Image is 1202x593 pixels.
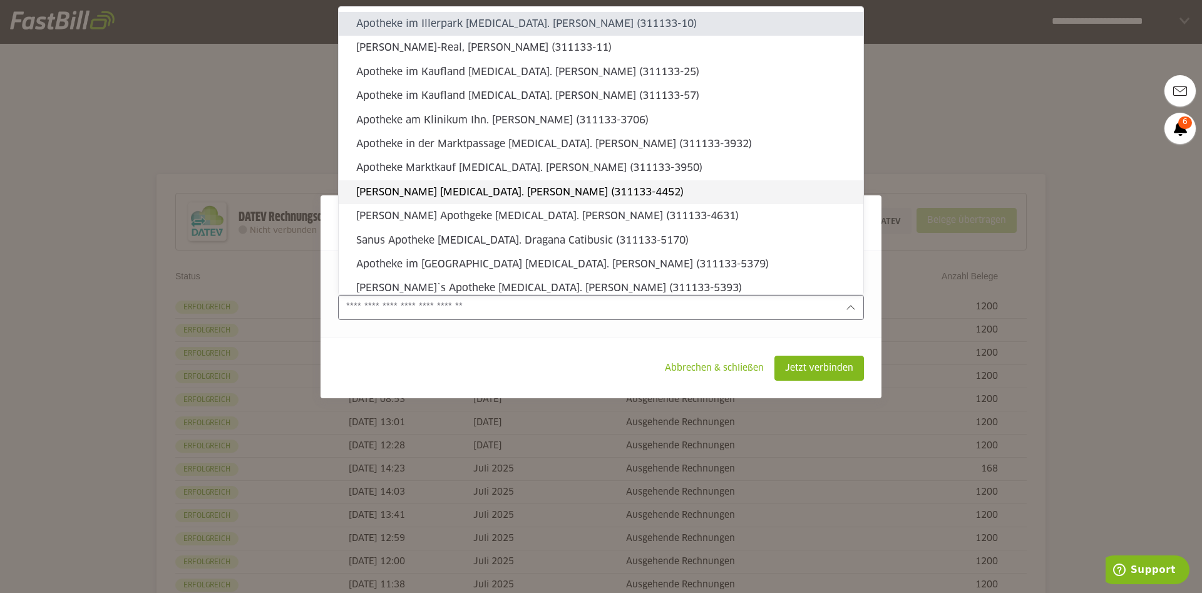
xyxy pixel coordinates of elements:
sl-option: Apotheke im Kaufland [MEDICAL_DATA]. [PERSON_NAME] (311133-25) [339,60,863,84]
sl-option: Apotheke Marktkauf [MEDICAL_DATA]. [PERSON_NAME] (311133-3950) [339,156,863,180]
iframe: Öffnet ein Widget, in dem Sie weitere Informationen finden [1106,555,1189,587]
sl-option: Apotheke in der Marktpassage [MEDICAL_DATA]. [PERSON_NAME] (311133-3932) [339,132,863,156]
sl-option: Apotheke im Kaufland [MEDICAL_DATA]. [PERSON_NAME] (311133-57) [339,84,863,108]
sl-button: Abbrechen & schließen [654,356,774,381]
sl-option: [PERSON_NAME] [MEDICAL_DATA]. [PERSON_NAME] (311133-4452) [339,180,863,204]
sl-option: [PERSON_NAME]-Real, [PERSON_NAME] (311133-11) [339,36,863,59]
sl-option: Apotheke am Klinikum Ihn. [PERSON_NAME] (311133-3706) [339,108,863,132]
sl-option: [PERSON_NAME]`s Apotheke [MEDICAL_DATA]. [PERSON_NAME] (311133-5393) [339,276,863,300]
sl-option: [PERSON_NAME] Apothgeke [MEDICAL_DATA]. [PERSON_NAME] (311133-4631) [339,204,863,228]
sl-option: Apotheke im [GEOGRAPHIC_DATA] [MEDICAL_DATA]. [PERSON_NAME] (311133-5379) [339,252,863,276]
sl-button: Jetzt verbinden [774,356,864,381]
sl-option: Sanus Apotheke [MEDICAL_DATA]. Dragana Catibusic (311133-5170) [339,229,863,252]
sl-option: Apotheke im Illerpark [MEDICAL_DATA]. [PERSON_NAME] (311133-10) [339,12,863,36]
a: 6 [1164,113,1196,144]
span: 6 [1178,116,1192,129]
